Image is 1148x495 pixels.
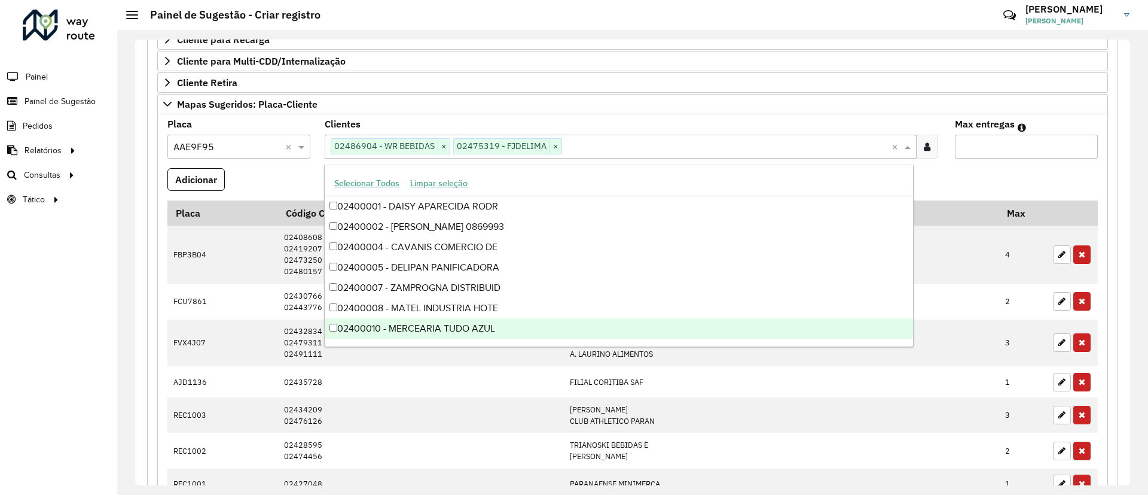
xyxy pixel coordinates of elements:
[167,117,192,131] label: Placa
[138,8,320,22] h2: Painel de Sugestão - Criar registro
[177,56,346,66] span: Cliente para Multi-CDD/Internalização
[167,366,277,397] td: AJD1136
[1025,16,1115,26] span: [PERSON_NAME]
[167,284,277,319] td: FCU7861
[325,217,912,237] div: 02400002 - [PERSON_NAME] 0869993
[325,278,912,298] div: 02400007 - ZAMPROGNA DISTRIBUID
[329,174,405,193] button: Selecionar Todos
[277,201,563,226] th: Código Cliente
[405,174,473,193] button: Limpar seleção
[999,366,1047,397] td: 1
[167,433,277,468] td: REC1002
[997,2,1022,28] a: Contato Rápido
[177,78,237,87] span: Cliente Retira
[999,320,1047,367] td: 3
[891,139,902,154] span: Clear all
[325,196,912,217] div: 02400001 - DAISY APARECIDA RODR
[999,284,1047,319] td: 2
[167,226,277,284] td: FBP3B04
[325,237,912,257] div: 02400004 - CAVANIS COMERCIO DE
[564,366,999,397] td: FILIAL CORITIBA SAF
[157,29,1108,50] a: Cliente para Recarga
[454,139,549,153] span: 02475319 - FJDELIMA
[167,397,277,433] td: REC1003
[325,117,361,131] label: Clientes
[331,139,438,153] span: 02486904 - WR BEBIDAS
[177,35,270,44] span: Cliente para Recarga
[325,339,912,359] div: 02400011 - PONTO DO GOLE
[955,117,1015,131] label: Max entregas
[325,257,912,278] div: 02400005 - DELIPAN PANIFICADORA
[564,433,999,468] td: TRIANOSKI BEBIDAS E [PERSON_NAME]
[549,139,561,154] span: ×
[564,397,999,433] td: [PERSON_NAME] CLUB ATHLETICO PARAN
[999,397,1047,433] td: 3
[1018,123,1026,132] em: Máximo de clientes que serão colocados na mesma rota com os clientes informados
[157,94,1108,114] a: Mapas Sugeridos: Placa-Cliente
[25,95,96,108] span: Painel de Sugestão
[157,72,1108,93] a: Cliente Retira
[277,366,563,397] td: 02435728
[23,120,53,132] span: Pedidos
[324,165,913,347] ng-dropdown-panel: Options list
[1025,4,1115,15] h3: [PERSON_NAME]
[167,201,277,226] th: Placa
[999,226,1047,284] td: 4
[167,168,225,191] button: Adicionar
[999,201,1047,226] th: Max
[167,320,277,367] td: FVX4J07
[325,318,912,339] div: 02400010 - MERCEARIA TUDO AZUL
[277,320,563,367] td: 02432834 02479311 02491111
[277,433,563,468] td: 02428595 02474456
[177,99,317,109] span: Mapas Sugeridos: Placa-Cliente
[277,226,563,284] td: 02408608 02419207 02473250 02480157
[24,169,60,181] span: Consultas
[277,284,563,319] td: 02430766 02443776
[157,51,1108,71] a: Cliente para Multi-CDD/Internalização
[438,139,450,154] span: ×
[25,144,62,157] span: Relatórios
[999,433,1047,468] td: 2
[23,193,45,206] span: Tático
[26,71,48,83] span: Painel
[277,397,563,433] td: 02434209 02476126
[285,139,295,154] span: Clear all
[325,298,912,318] div: 02400008 - MATEL INDUSTRIA HOTE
